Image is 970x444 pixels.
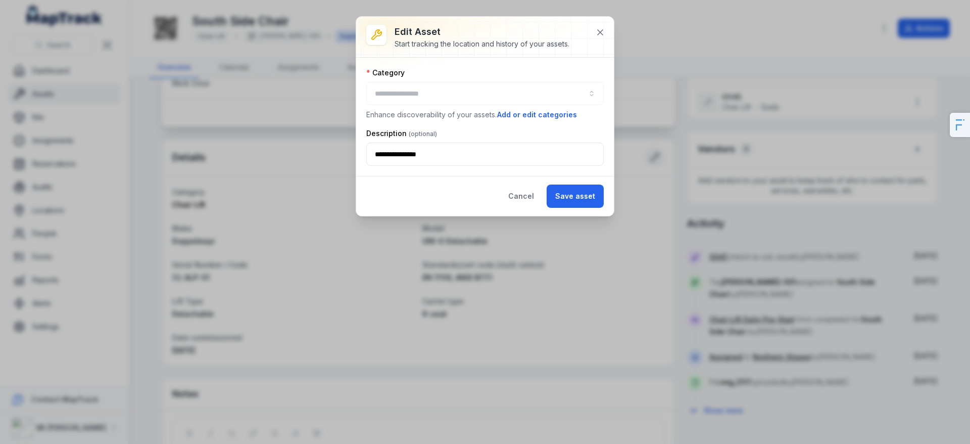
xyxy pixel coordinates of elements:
h3: Edit asset [395,25,569,39]
button: Cancel [500,185,543,208]
button: Add or edit categories [497,109,577,120]
p: Enhance discoverability of your assets. [366,109,604,120]
label: Category [366,68,405,78]
button: Save asset [547,185,604,208]
div: Start tracking the location and history of your assets. [395,39,569,49]
label: Description [366,128,437,139]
